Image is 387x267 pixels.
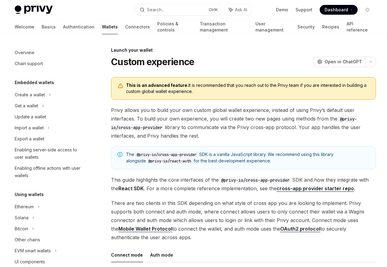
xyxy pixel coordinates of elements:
[219,177,292,184] code: @privy-io/cross-app-provider
[118,226,172,232] a: Mobile Wallet Protocol
[111,176,376,193] span: This guide highlights the core interfaces of the SDK and how they integrate with the . For a more...
[15,191,44,198] h5: Using wallets
[325,7,348,13] span: Dashboard
[157,20,192,34] a: Policies & controls
[15,20,34,34] a: Welcome
[136,4,221,15] button: Search...CtrlK
[15,79,54,86] h5: Embedded wallets
[126,83,188,88] b: This is an advanced feature.
[15,203,34,210] div: Ethereum
[10,111,88,122] a: Update a wallet
[15,91,45,98] div: Create a wallet
[111,56,194,67] h1: Custom experience
[322,20,339,34] a: Recipes
[15,124,44,132] div: Import a wallet
[209,7,218,12] span: Ctrl K
[235,7,247,13] span: Ask AI
[10,163,88,181] a: Enabling offline actions with user wallets
[15,258,45,265] div: UI components
[118,185,144,191] strong: React SDK
[15,102,38,109] div: Get a wallet
[255,20,290,34] a: User management
[313,57,366,67] button: Open in ChatGPT
[200,20,248,34] a: Transaction management
[134,152,199,158] code: @privy-io/cross-app-provider
[15,247,51,254] div: EVM smart wallets
[150,248,173,262] button: Auth mode
[363,5,372,15] button: Toggle dark mode
[15,113,46,121] div: Update a wallet
[63,20,95,34] a: Authentication
[10,133,88,144] a: Export a wallet
[297,20,315,34] a: Security
[15,6,53,14] img: light logo
[10,234,88,245] a: Other chains
[126,82,370,95] span: It is recommended that you reach out to the Privy team if you are interested in building a custom...
[111,199,376,242] span: There are two clients in this SDK depending on what style of cross app you are looking to impleme...
[125,20,150,34] a: Connectors
[276,7,288,13] a: Demo
[15,214,28,221] div: Solana
[347,20,372,34] a: API reference
[15,49,34,56] div: Overview
[15,135,44,143] div: Export a wallet
[280,226,320,232] a: OAuth2 protocol
[146,158,194,164] code: @privy-io/react-auth
[10,47,88,58] a: Overview
[15,236,40,243] div: Other chains
[15,165,84,179] div: Enabling offline actions with user wallets
[147,6,164,13] div: Search...
[15,146,84,161] div: Enabling server-side access to user wallets
[10,58,88,69] a: Chain support
[296,7,312,13] a: Support
[111,47,376,53] div: Launch your wallet
[111,248,143,262] button: Connect mode
[117,152,122,157] svg: Note
[15,60,43,67] div: Chain support
[10,144,88,163] a: Enabling server-side access to user wallets
[277,185,354,191] strong: cross-app provider starter repo
[102,20,118,34] a: Wallets
[277,185,354,192] a: cross-app provider starter repo
[42,20,56,34] a: Basics
[225,4,251,15] button: Ask AI
[15,225,28,232] div: Bitcoin
[111,106,376,140] span: Privy allows you to build your own custom global wallet experience, instead of using Privy’s defa...
[126,151,370,164] span: The SDK is a vanilla JavaScript library. We recommend using this library alongside for the best d...
[117,83,124,89] svg: Warning
[325,59,362,65] span: Open in ChatGPT
[320,5,358,15] a: Dashboard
